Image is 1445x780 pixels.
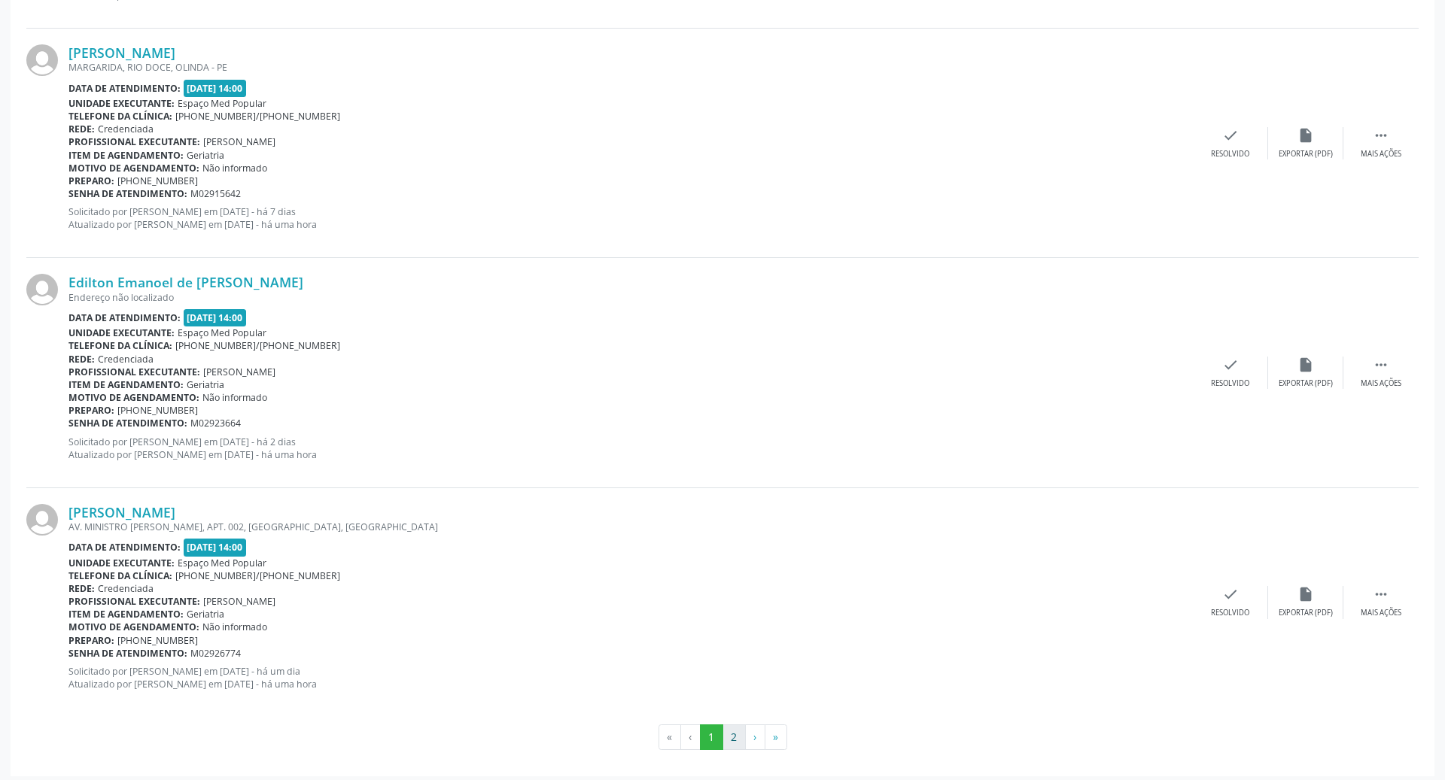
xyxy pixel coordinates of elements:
span: M02915642 [190,187,241,200]
span: [PERSON_NAME] [203,366,275,378]
span: Espaço Med Popular [178,557,266,569]
i: insert_drive_file [1297,127,1314,144]
p: Solicitado por [PERSON_NAME] em [DATE] - há um dia Atualizado por [PERSON_NAME] em [DATE] - há um... [68,665,1193,690]
b: Telefone da clínica: [68,110,172,123]
div: Mais ações [1361,149,1401,159]
b: Unidade executante: [68,97,175,110]
b: Telefone da clínica: [68,569,172,582]
img: img [26,44,58,76]
a: Edilton Emanoel de [PERSON_NAME] [68,274,303,290]
span: Não informado [202,391,267,404]
span: Geriatria [187,378,224,391]
span: [PHONE_NUMBER]/[PHONE_NUMBER] [175,569,340,582]
span: [PHONE_NUMBER]/[PHONE_NUMBER] [175,339,340,352]
i: check [1222,586,1239,602]
i: insert_drive_file [1297,357,1314,373]
div: Exportar (PDF) [1279,378,1333,389]
b: Rede: [68,582,95,595]
b: Preparo: [68,634,114,647]
span: [DATE] 14:00 [184,539,247,556]
span: [PHONE_NUMBER]/[PHONE_NUMBER] [175,110,340,123]
b: Item de agendamento: [68,149,184,162]
b: Motivo de agendamento: [68,162,199,175]
b: Profissional executante: [68,366,200,378]
b: Data de atendimento: [68,311,181,324]
button: Go to page 2 [722,724,746,750]
b: Senha de atendimento: [68,187,187,200]
a: [PERSON_NAME] [68,504,175,521]
span: Credenciada [98,582,154,595]
i: check [1222,357,1239,373]
div: Endereço não localizado [68,291,1193,304]
span: Não informado [202,621,267,633]
div: MARGARIDA, RIO DOCE, OLINDA - PE [68,61,1193,74]
b: Preparo: [68,404,114,417]
i: insert_drive_file [1297,586,1314,602]
b: Data de atendimento: [68,541,181,554]
p: Solicitado por [PERSON_NAME] em [DATE] - há 2 dias Atualizado por [PERSON_NAME] em [DATE] - há um... [68,436,1193,461]
span: [PHONE_NUMBER] [117,634,198,647]
b: Profissional executante: [68,595,200,608]
i:  [1373,357,1389,373]
img: img [26,504,58,536]
span: M02923664 [190,417,241,429]
div: AV. MINISTRO [PERSON_NAME], APT. 002, [GEOGRAPHIC_DATA], [GEOGRAPHIC_DATA] [68,521,1193,533]
div: Exportar (PDF) [1279,608,1333,618]
span: [PERSON_NAME] [203,595,275,608]
span: [PHONE_NUMBER] [117,404,198,417]
span: Geriatria [187,608,224,621]
b: Data de atendimento: [68,82,181,95]
button: Go to last page [765,724,787,750]
span: Credenciada [98,123,154,135]
span: Geriatria [187,149,224,162]
span: Espaço Med Popular [178,326,266,339]
b: Senha de atendimento: [68,417,187,429]
button: Go to next page [745,724,765,750]
div: Exportar (PDF) [1279,149,1333,159]
span: Não informado [202,162,267,175]
span: [PERSON_NAME] [203,135,275,148]
div: Resolvido [1211,608,1249,618]
span: [DATE] 14:00 [184,80,247,97]
div: Mais ações [1361,608,1401,618]
b: Preparo: [68,175,114,187]
span: M02926774 [190,647,241,660]
b: Motivo de agendamento: [68,391,199,404]
button: Go to page 1 [700,724,723,750]
i:  [1373,586,1389,602]
b: Profissional executante: [68,135,200,148]
b: Senha de atendimento: [68,647,187,660]
b: Motivo de agendamento: [68,621,199,633]
div: Resolvido [1211,149,1249,159]
span: Espaço Med Popular [178,97,266,110]
img: img [26,274,58,305]
b: Unidade executante: [68,557,175,569]
div: Resolvido [1211,378,1249,389]
div: Mais ações [1361,378,1401,389]
b: Item de agendamento: [68,608,184,621]
ul: Pagination [26,724,1419,750]
b: Item de agendamento: [68,378,184,391]
span: Credenciada [98,353,154,366]
i: check [1222,127,1239,144]
b: Telefone da clínica: [68,339,172,352]
span: [DATE] 14:00 [184,309,247,326]
p: Solicitado por [PERSON_NAME] em [DATE] - há 7 dias Atualizado por [PERSON_NAME] em [DATE] - há um... [68,205,1193,231]
b: Unidade executante: [68,326,175,339]
b: Rede: [68,353,95,366]
i:  [1373,127,1389,144]
span: [PHONE_NUMBER] [117,175,198,187]
a: [PERSON_NAME] [68,44,175,61]
b: Rede: [68,123,95,135]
